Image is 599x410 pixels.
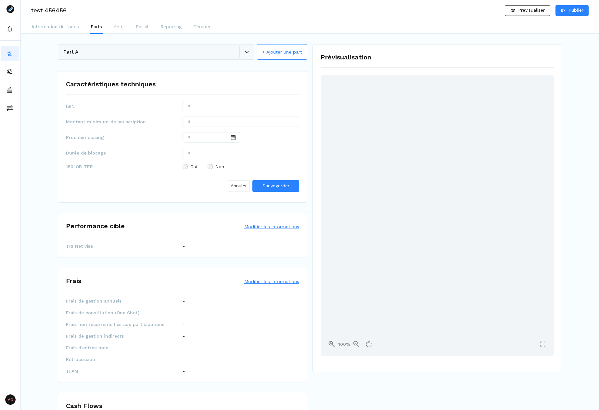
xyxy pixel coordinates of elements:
[5,394,16,405] span: AO
[66,333,183,339] span: Frais de gestion indirects
[1,46,19,61] button: funds
[6,105,13,111] img: commissions
[66,344,183,351] span: Frais d’entrée max
[208,164,213,169] input: Non
[183,356,185,363] p: -
[183,321,185,328] p: -
[244,278,299,285] button: Modifier les informations
[66,309,183,316] span: Frais de constitution (One Shot)
[66,163,183,170] span: 150-OB-TER
[193,23,210,30] p: Gérants
[135,21,149,34] button: Passif
[262,183,289,188] span: Sauvegarder
[66,298,183,304] span: Frais de gestion annuels
[6,68,13,75] img: distributors
[66,103,183,109] span: ISIN
[66,321,183,328] span: Frais non récurrents liés aux participations
[136,23,149,30] p: Passif
[505,5,550,16] button: Prévisualiser
[31,7,67,13] h3: test 456456
[66,243,183,249] span: TRI Net visé
[244,223,299,230] button: Modifier les informations
[183,344,185,351] p: -
[66,118,183,125] span: Montant minimum de souscription
[228,180,250,192] button: Annuler
[66,221,125,231] h1: Performance cible
[6,87,13,93] img: asset-managers
[257,44,307,60] button: + Ajouter une part
[183,164,188,169] input: Oui
[183,298,185,304] p: -
[1,64,19,80] button: distributors
[183,309,185,316] p: -
[114,23,124,30] p: Actif
[215,164,224,169] span: Non
[518,7,545,14] p: Prévisualiser
[183,333,185,339] p: -
[32,23,79,30] p: Information du fonds
[160,23,182,30] p: Reporting
[91,23,102,30] p: Parts
[1,82,19,98] button: asset-managers
[31,21,80,34] button: Information du fonds
[6,50,13,57] img: funds
[183,243,185,249] p: -
[193,21,211,34] button: Gérants
[555,5,589,16] button: Publier
[568,7,583,14] p: Publier
[321,52,554,62] h1: Prévisualisation
[113,21,125,34] button: Actif
[90,21,103,34] button: Parts
[66,276,81,286] h1: Frais
[190,164,197,169] span: Oui
[66,368,183,374] span: TFAM
[66,150,183,156] span: Durée de blocage
[183,132,240,143] input: Date input
[231,182,247,189] span: Annuler
[252,180,299,192] button: Sauvegarder
[160,21,182,34] button: Reporting
[66,134,183,141] span: Prochain closing
[66,356,183,363] span: Rétrocession
[1,100,19,116] button: commissions
[66,79,156,89] h1: Caractéristiques techniques
[183,368,185,374] p: -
